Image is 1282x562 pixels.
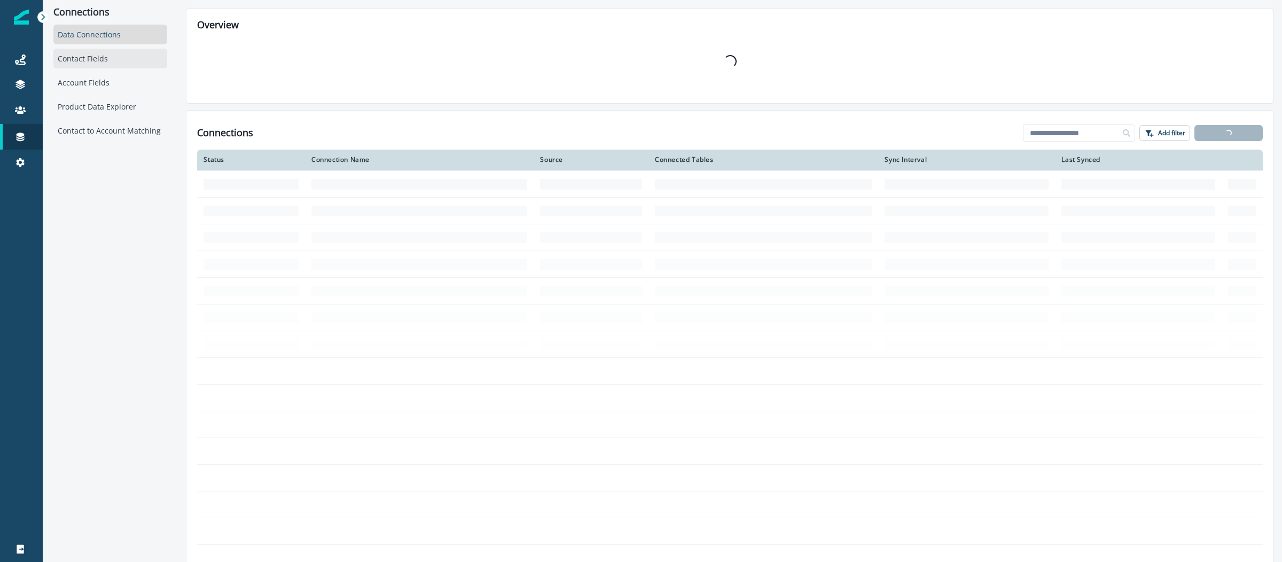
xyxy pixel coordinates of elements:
[53,121,167,140] div: Contact to Account Matching
[1061,155,1215,164] div: Last Synced
[311,155,527,164] div: Connection Name
[53,6,167,18] p: Connections
[197,19,1263,31] h2: Overview
[14,10,29,25] img: Inflection
[885,155,1049,164] div: Sync Interval
[655,155,872,164] div: Connected Tables
[197,127,253,139] h1: Connections
[53,49,167,68] div: Contact Fields
[53,97,167,116] div: Product Data Explorer
[53,25,167,44] div: Data Connections
[1139,125,1190,141] button: Add filter
[204,155,299,164] div: Status
[1158,129,1185,137] p: Add filter
[540,155,642,164] div: Source
[53,73,167,92] div: Account Fields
